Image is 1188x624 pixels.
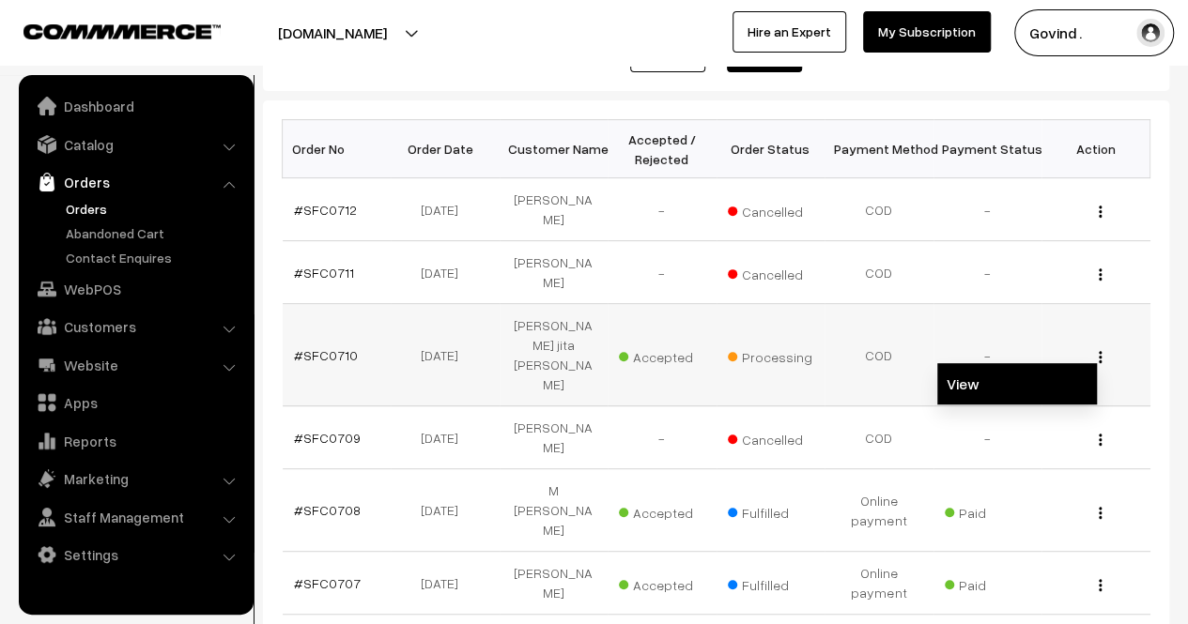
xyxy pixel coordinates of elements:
span: Cancelled [728,260,822,284]
img: Menu [1099,434,1102,446]
td: - [608,406,717,469]
a: #SFC0708 [294,502,361,518]
a: Marketing [23,462,247,495]
img: Menu [1099,205,1102,218]
th: Order Status [717,120,825,178]
th: Payment Method [825,120,933,178]
td: Online payment [825,552,933,615]
td: COD [825,241,933,304]
a: Hire an Expert [733,11,846,53]
a: Orders [23,165,247,199]
th: Order No [283,120,392,178]
span: Fulfilled [728,571,822,595]
a: Apps [23,386,247,419]
a: #SFC0709 [294,430,361,446]
a: My Subscription [863,11,991,53]
a: Abandoned Cart [61,223,247,243]
td: Online payment [825,469,933,552]
td: - [608,178,717,241]
span: Paid [945,571,1039,595]
td: [DATE] [391,241,500,304]
a: COMMMERCE [23,19,188,41]
a: Dashboard [23,89,247,123]
td: - [933,406,1042,469]
td: [PERSON_NAME] [500,406,609,469]
td: [PERSON_NAME] [500,552,609,615]
img: Menu [1099,268,1102,281]
th: Order Date [391,120,500,178]
button: Govind . [1014,9,1174,56]
th: Customer Name [500,120,609,178]
a: #SFC0707 [294,575,361,591]
th: Action [1041,120,1150,178]
td: [PERSON_NAME] jita [PERSON_NAME] [500,304,609,406]
img: COMMMERCE [23,24,221,38]
td: COD [825,406,933,469]
a: Website [23,348,247,382]
td: [PERSON_NAME] [500,241,609,304]
a: Catalog [23,128,247,161]
a: WebPOS [23,272,247,306]
span: Paid [945,498,1039,523]
span: Cancelled [728,197,822,221]
img: Menu [1099,579,1102,591]
img: user [1136,19,1165,47]
span: Accepted [619,342,713,367]
a: #SFC0711 [294,265,354,281]
td: [DATE] [391,552,500,615]
a: Settings [23,538,247,571]
td: [DATE] [391,178,500,241]
a: Reports [23,424,247,458]
td: [DATE] [391,469,500,552]
td: [DATE] [391,304,500,406]
td: COD [825,304,933,406]
span: Processing [728,342,822,367]
span: Accepted [619,498,713,523]
a: #SFC0710 [294,347,358,363]
td: - [933,304,1042,406]
button: [DOMAIN_NAME] [212,9,453,56]
span: Accepted [619,571,713,595]
td: [PERSON_NAME] [500,178,609,241]
td: COD [825,178,933,241]
th: Accepted / Rejected [608,120,717,178]
span: Cancelled [728,425,822,449]
a: Orders [61,199,247,219]
td: - [933,241,1042,304]
img: Menu [1099,507,1102,519]
th: Payment Status [933,120,1042,178]
span: Fulfilled [728,498,822,523]
img: Menu [1099,351,1102,363]
a: Customers [23,310,247,343]
a: #SFC0712 [294,202,357,218]
td: - [608,241,717,304]
td: [DATE] [391,406,500,469]
td: - [933,178,1042,241]
a: Staff Management [23,500,247,534]
td: M [PERSON_NAME] [500,469,609,552]
a: View [937,363,1097,404]
a: Contact Enquires [61,248,247,267]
